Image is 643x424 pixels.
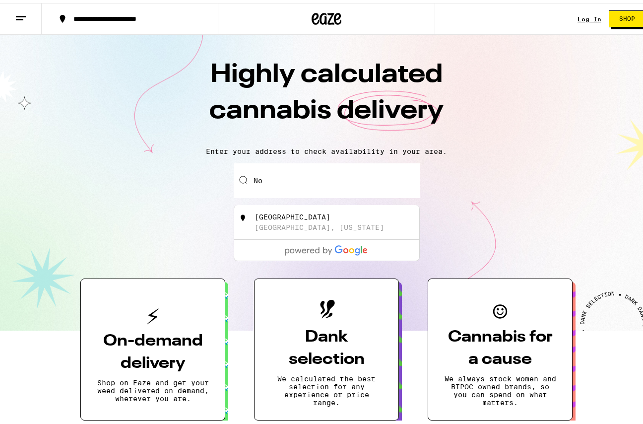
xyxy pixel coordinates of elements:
[234,160,420,195] input: Enter your delivery address
[97,327,209,372] h3: On-demand delivery
[255,220,384,228] div: [GEOGRAPHIC_DATA], [US_STATE]
[80,276,225,418] button: On-demand deliveryShop on Eaze and get your weed delivered on demand, wherever you are.
[444,372,556,404] p: We always stock women and BIPOC owned brands, so you can spend on what matters.
[428,276,573,418] button: Cannabis for a causeWe always stock women and BIPOC owned brands, so you can spend on what matters.
[254,276,399,418] button: Dank selectionWe calculated the best selection for any experience or price range.
[619,13,635,19] span: Shop
[270,323,383,368] h3: Dank selection
[6,7,71,15] span: Hi. Need any help?
[255,210,330,218] div: [GEOGRAPHIC_DATA]
[97,376,209,400] p: Shop on Eaze and get your weed delivered on demand, wherever you are.
[270,372,383,404] p: We calculated the best selection for any experience or price range.
[444,323,556,368] h3: Cannabis for a cause
[238,210,248,220] img: North New Street
[10,144,643,152] p: Enter your address to check availability in your area.
[153,54,500,137] h1: Highly calculated cannabis delivery
[578,13,601,19] a: Log In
